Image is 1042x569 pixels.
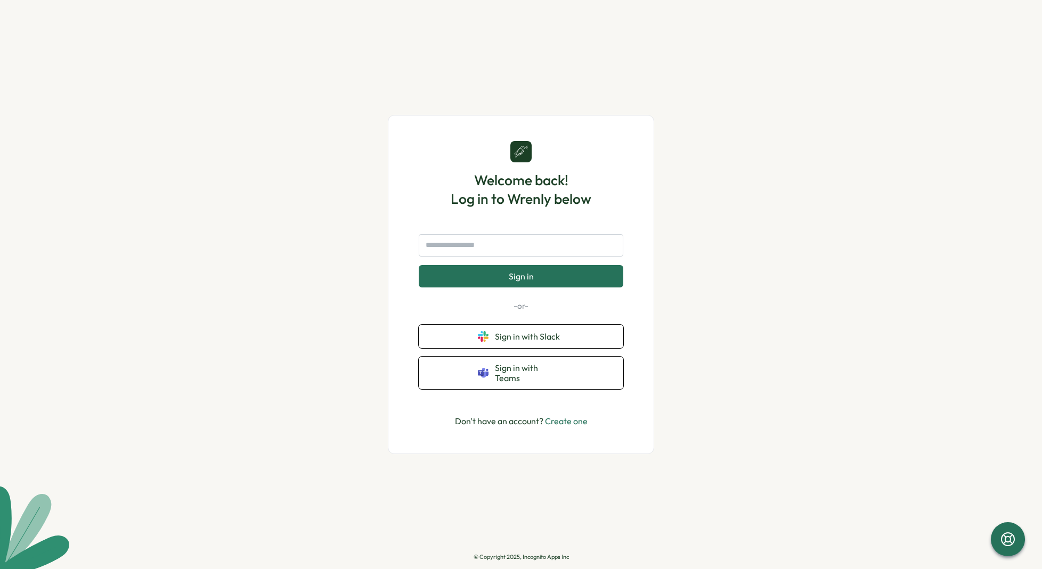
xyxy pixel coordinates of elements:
[419,357,623,389] button: Sign in with Teams
[495,332,564,341] span: Sign in with Slack
[455,415,588,428] p: Don't have an account?
[495,363,564,383] span: Sign in with Teams
[509,271,534,281] span: Sign in
[545,416,588,426] a: Create one
[419,265,623,287] button: Sign in
[419,300,623,312] p: -or-
[419,325,623,348] button: Sign in with Slack
[451,171,591,208] h1: Welcome back! Log in to Wrenly below
[474,554,569,560] p: © Copyright 2025, Incognito Apps Inc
